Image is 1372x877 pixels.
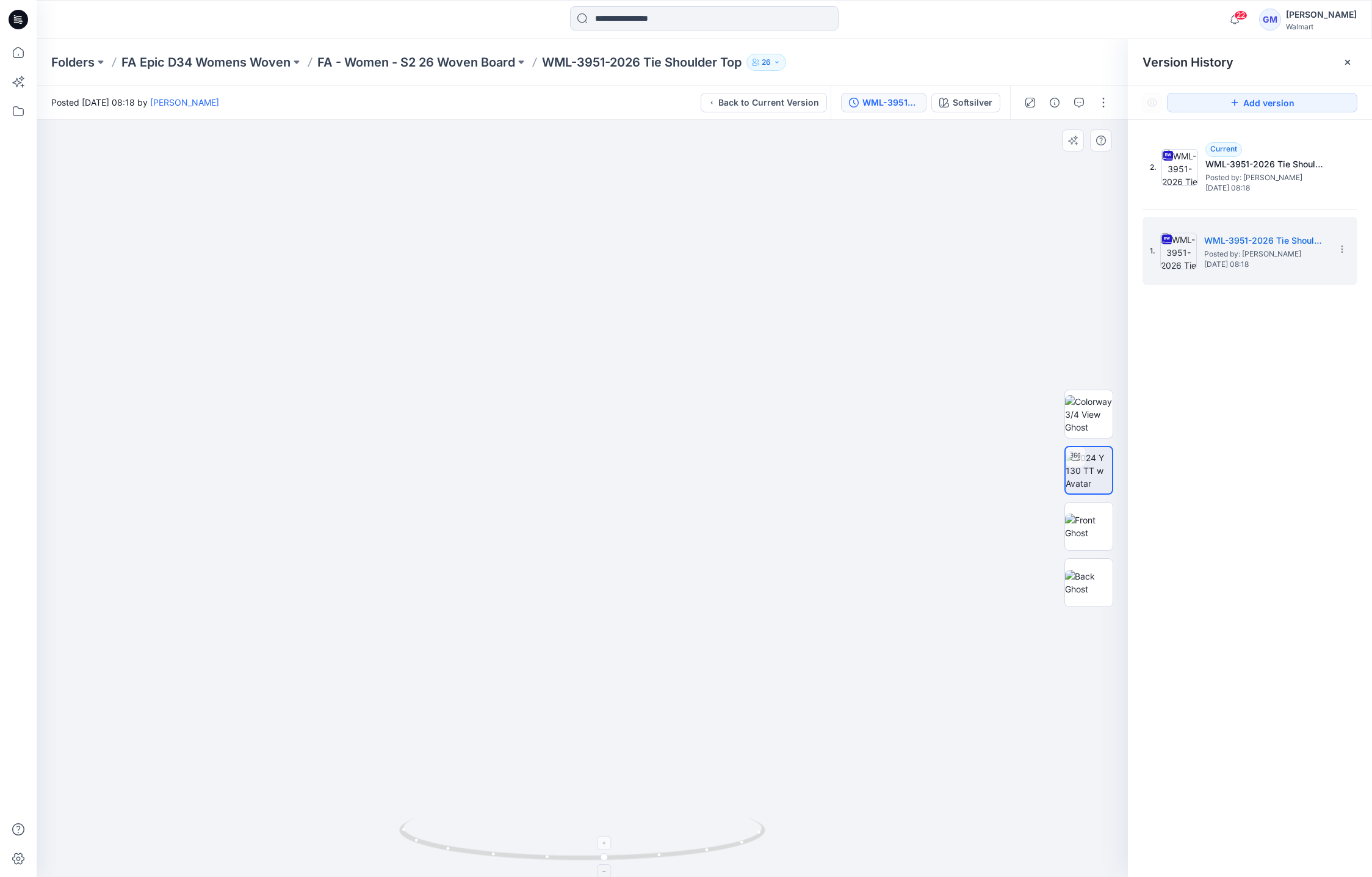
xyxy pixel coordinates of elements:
h5: WML-3951-2026 Tie Shoulder_Full Colorway [1205,157,1327,172]
img: WML-3951-2026 Tie Shoulder_Full Colorway [1161,149,1198,186]
a: FA Epic D34 Womens Woven [121,54,291,71]
div: Walmart [1286,22,1357,31]
span: 22 [1234,10,1247,20]
div: GM [1259,9,1281,31]
button: Add version [1167,93,1357,112]
a: Folders [51,54,95,71]
img: Front Ghost [1065,514,1113,539]
a: [PERSON_NAME] [150,97,219,107]
button: WML-3951-2026 Tie Shoulder Top_Softsilver [841,93,926,112]
p: WML-3951-2026 Tie Shoulder Top [542,54,742,71]
img: Back Ghost [1065,570,1113,595]
button: Softsilver [931,93,1000,112]
span: Posted [DATE] 08:18 by [51,96,219,109]
span: [DATE] 08:18 [1205,184,1327,192]
span: Posted by: Gayan Mahawithanalage [1205,172,1327,184]
span: 1. [1150,246,1155,257]
button: Close [1343,57,1352,67]
a: FA - Women - S2 26 Woven Board [317,54,515,71]
div: [PERSON_NAME] [1286,7,1357,22]
img: 2024 Y 130 TT w Avatar [1066,451,1112,490]
button: 26 [746,54,786,71]
button: Show Hidden Versions [1143,93,1162,112]
span: Posted by: Gayan Mahawithanalage [1204,248,1326,260]
div: WML-3951-2026 Tie Shoulder Top_Softsilver [862,96,919,109]
span: Version History [1143,55,1233,70]
span: 2. [1150,162,1157,173]
h5: WML-3951-2026 Tie Shoulder Top_Softsilver [1204,233,1326,248]
span: [DATE] 08:18 [1204,260,1326,269]
button: Details [1045,93,1064,112]
img: Colorway 3/4 View Ghost [1065,395,1113,434]
div: Softsilver [953,96,992,109]
img: WML-3951-2026 Tie Shoulder Top_Softsilver [1160,233,1197,269]
button: Back to Current Version [701,93,827,112]
span: Current [1210,144,1237,153]
p: 26 [762,56,771,69]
